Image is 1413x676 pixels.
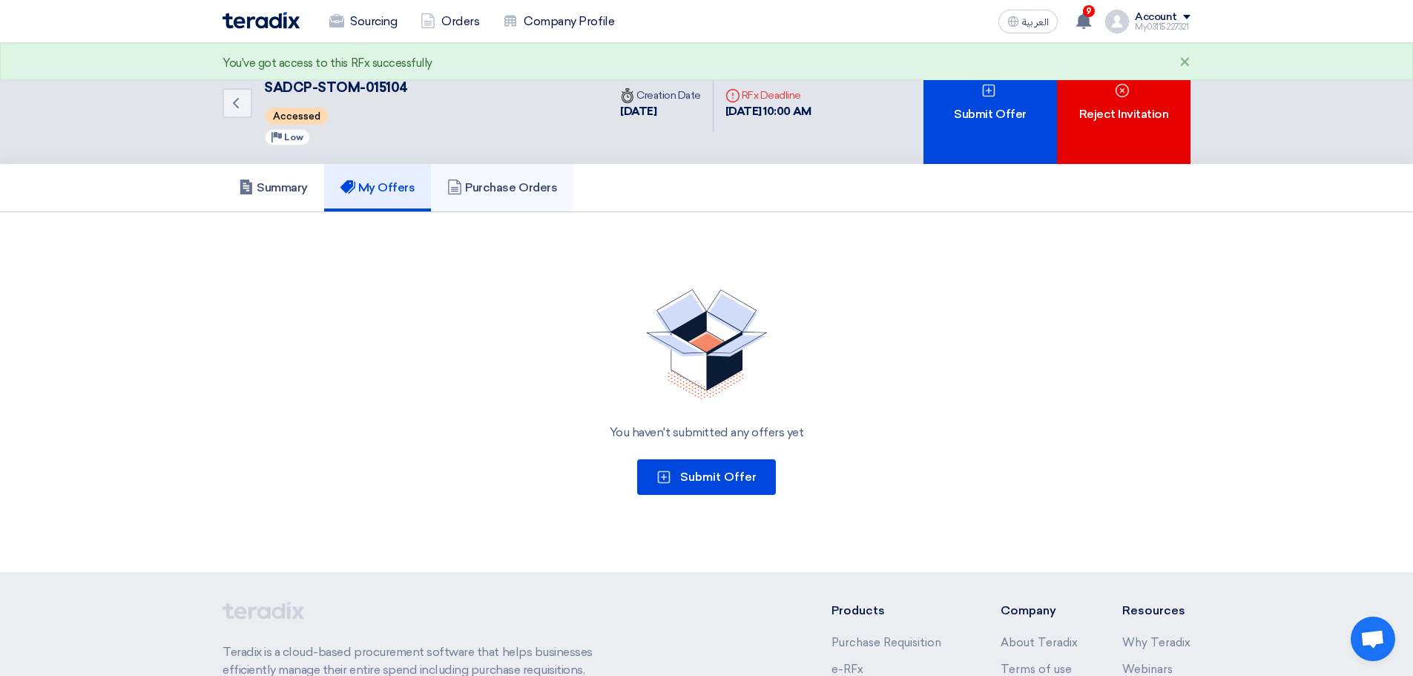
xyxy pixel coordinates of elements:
[831,636,941,649] a: Purchase Requisition
[491,5,626,38] a: Company Profile
[646,289,768,400] img: No Quotations Found!
[1001,602,1078,620] li: Company
[725,103,811,120] div: [DATE] 10:00 AM
[620,88,701,103] div: Creation Date
[1022,17,1049,27] span: العربية
[1057,43,1190,164] div: Reject Invitation
[1105,10,1129,33] img: profile_test.png
[1135,11,1177,24] div: Account
[223,12,300,29] img: Teradix logo
[340,180,415,195] h5: My Offers
[1122,663,1173,676] a: Webinars
[923,43,1057,164] div: Submit Offer
[725,88,811,103] div: RFx Deadline
[1179,54,1190,72] div: ×
[431,164,573,211] a: Purchase Orders
[240,424,1173,442] div: You haven't submitted any offers yet
[637,459,776,495] button: Submit Offer
[998,10,1058,33] button: العربية
[223,55,432,72] div: You've got access to this RFx successfully
[1083,5,1095,17] span: 9
[284,132,303,142] span: Low
[1351,617,1395,661] div: Open chat
[1122,636,1190,649] a: Why Teradix
[239,180,308,195] h5: Summary
[680,470,757,484] span: Submit Offer
[223,164,324,211] a: Summary
[1122,602,1190,620] li: Resources
[266,108,328,125] span: Accessed
[1001,663,1072,676] a: Terms of use
[831,602,957,620] li: Products
[324,164,432,211] a: My Offers
[620,103,701,120] div: [DATE]
[1001,636,1078,649] a: About Teradix
[1135,23,1190,31] div: My03115227321
[831,663,863,676] a: e-RFx
[447,180,557,195] h5: Purchase Orders
[317,5,409,38] a: Sourcing
[409,5,491,38] a: Orders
